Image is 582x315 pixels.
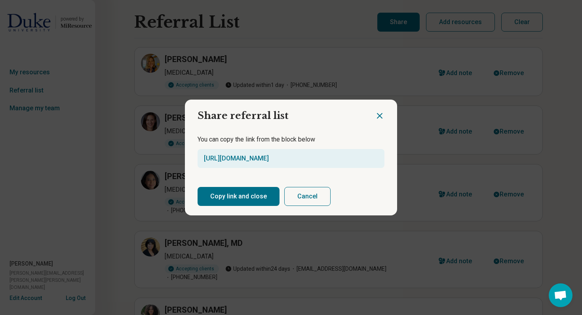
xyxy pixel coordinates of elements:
[185,100,375,126] h2: Share referral list
[284,187,331,206] button: Cancel
[204,155,269,162] a: [URL][DOMAIN_NAME]
[198,187,280,206] button: Copy link and close
[375,111,384,121] button: Close dialog
[198,135,384,144] p: You can copy the link from the block below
